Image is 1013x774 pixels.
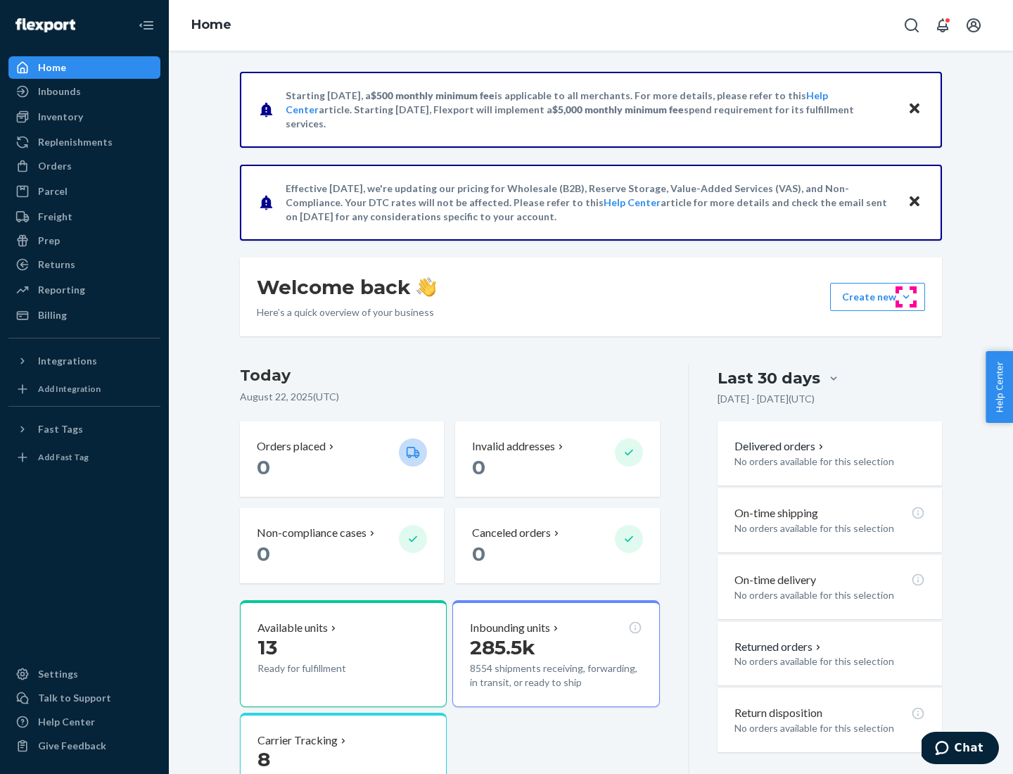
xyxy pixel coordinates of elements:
img: Flexport logo [15,18,75,32]
div: Reporting [38,283,85,297]
a: Help Center [8,711,160,733]
button: Non-compliance cases 0 [240,508,444,583]
a: Inventory [8,106,160,128]
button: Close Navigation [132,11,160,39]
div: Home [38,61,66,75]
p: Non-compliance cases [257,525,367,541]
p: Effective [DATE], we're updating our pricing for Wholesale (B2B), Reserve Storage, Value-Added Se... [286,182,894,224]
button: Canceled orders 0 [455,508,659,583]
a: Inbounds [8,80,160,103]
button: Fast Tags [8,418,160,440]
a: Replenishments [8,131,160,153]
p: Canceled orders [472,525,551,541]
button: Give Feedback [8,735,160,757]
p: 8554 shipments receiving, forwarding, in transit, or ready to ship [470,661,642,690]
button: Close [905,99,924,120]
iframe: Opens a widget where you can chat to one of our agents [922,732,999,767]
div: Add Fast Tag [38,451,89,463]
span: 0 [257,542,270,566]
div: Replenishments [38,135,113,149]
p: On-time delivery [734,572,816,588]
div: Settings [38,667,78,681]
p: Invalid addresses [472,438,555,455]
p: Starting [DATE], a is applicable to all merchants. For more details, please refer to this article... [286,89,894,131]
div: Integrations [38,354,97,368]
button: Close [905,192,924,212]
p: Here’s a quick overview of your business [257,305,436,319]
a: Settings [8,663,160,685]
span: 13 [257,635,277,659]
button: Orders placed 0 [240,421,444,497]
button: Open account menu [960,11,988,39]
span: $5,000 monthly minimum fee [552,103,684,115]
div: Give Feedback [38,739,106,753]
p: No orders available for this selection [734,588,925,602]
span: 0 [472,455,485,479]
ol: breadcrumbs [180,5,243,46]
button: Open notifications [929,11,957,39]
div: Parcel [38,184,68,198]
button: Help Center [986,351,1013,423]
div: Fast Tags [38,422,83,436]
div: Add Integration [38,383,101,395]
a: Orders [8,155,160,177]
button: Invalid addresses 0 [455,421,659,497]
p: Orders placed [257,438,326,455]
p: Return disposition [734,705,822,721]
button: Inbounding units285.5k8554 shipments receiving, forwarding, in transit, or ready to ship [452,600,659,707]
a: Prep [8,229,160,252]
p: Carrier Tracking [257,732,338,749]
span: $500 monthly minimum fee [371,89,495,101]
a: Home [191,17,231,32]
button: Available units13Ready for fulfillment [240,600,447,707]
div: Help Center [38,715,95,729]
button: Open Search Box [898,11,926,39]
p: August 22, 2025 ( UTC ) [240,390,660,404]
p: On-time shipping [734,505,818,521]
a: Home [8,56,160,79]
div: Last 30 days [718,367,820,389]
h3: Today [240,364,660,387]
a: Freight [8,205,160,228]
a: Add Integration [8,378,160,400]
a: Add Fast Tag [8,446,160,469]
a: Help Center [604,196,661,208]
div: Inventory [38,110,83,124]
button: Talk to Support [8,687,160,709]
h1: Welcome back [257,274,436,300]
p: No orders available for this selection [734,721,925,735]
div: Billing [38,308,67,322]
p: Ready for fulfillment [257,661,388,675]
a: Parcel [8,180,160,203]
span: 8 [257,747,270,771]
div: Freight [38,210,72,224]
p: [DATE] - [DATE] ( UTC ) [718,392,815,406]
a: Returns [8,253,160,276]
span: 285.5k [470,635,535,659]
button: Returned orders [734,639,824,655]
img: hand-wave emoji [416,277,436,297]
button: Create new [830,283,925,311]
div: Orders [38,159,72,173]
div: Talk to Support [38,691,111,705]
a: Billing [8,304,160,326]
span: 0 [257,455,270,479]
p: No orders available for this selection [734,654,925,668]
p: No orders available for this selection [734,455,925,469]
p: Inbounding units [470,620,550,636]
button: Delivered orders [734,438,827,455]
button: Integrations [8,350,160,372]
div: Prep [38,234,60,248]
p: No orders available for this selection [734,521,925,535]
div: Inbounds [38,84,81,99]
p: Available units [257,620,328,636]
span: 0 [472,542,485,566]
a: Reporting [8,279,160,301]
div: Returns [38,258,75,272]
